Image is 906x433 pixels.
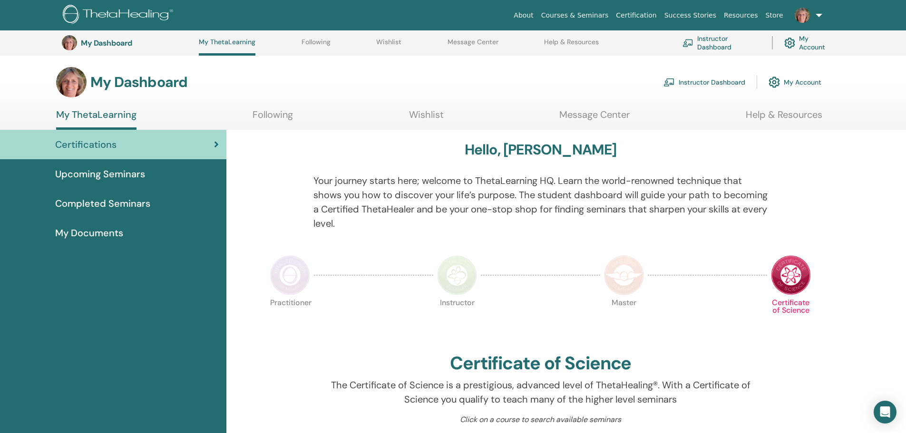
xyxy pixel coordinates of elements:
h3: My Dashboard [90,74,187,91]
a: My ThetaLearning [56,109,136,130]
img: chalkboard-teacher.svg [682,39,693,47]
a: Following [253,109,293,127]
a: Following [302,38,331,53]
img: Practitioner [270,255,310,295]
a: Instructor Dashboard [663,72,745,93]
a: Wishlist [409,109,444,127]
p: Click on a course to search available seminars [313,414,768,425]
a: Help & Resources [544,38,599,53]
span: Upcoming Seminars [55,167,145,181]
span: Certifications [55,137,117,152]
a: Resources [720,7,762,24]
a: Store [762,7,787,24]
img: chalkboard-teacher.svg [663,78,675,87]
p: Certificate of Science [771,299,811,339]
p: Master [604,299,644,339]
img: cog.svg [769,74,780,90]
div: Open Intercom Messenger [874,401,896,423]
a: Wishlist [376,38,401,53]
a: Message Center [559,109,630,127]
img: Instructor [437,255,477,295]
a: Certification [612,7,660,24]
span: My Documents [55,226,123,240]
img: default.jpg [62,35,77,50]
p: The Certificate of Science is a prestigious, advanced level of ThetaHealing®. With a Certificate ... [313,378,768,406]
a: My Account [784,32,835,53]
a: Help & Resources [746,109,822,127]
img: default.jpg [56,67,87,97]
a: Instructor Dashboard [682,32,760,53]
a: My ThetaLearning [199,38,255,56]
h3: Hello, [PERSON_NAME] [465,141,617,158]
a: About [510,7,537,24]
a: My Account [769,72,821,93]
a: Courses & Seminars [537,7,613,24]
img: cog.svg [784,35,795,51]
h3: My Dashboard [81,38,176,48]
img: logo.png [63,5,176,26]
img: Certificate of Science [771,255,811,295]
p: Your journey starts here; welcome to ThetaLearning HQ. Learn the world-renowned technique that sh... [313,173,768,231]
a: Success Stories [661,7,720,24]
p: Instructor [437,299,477,339]
span: Completed Seminars [55,196,150,211]
img: default.jpg [795,8,810,23]
a: Message Center [448,38,498,53]
h2: Certificate of Science [450,353,632,375]
p: Practitioner [270,299,310,339]
img: Master [604,255,644,295]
